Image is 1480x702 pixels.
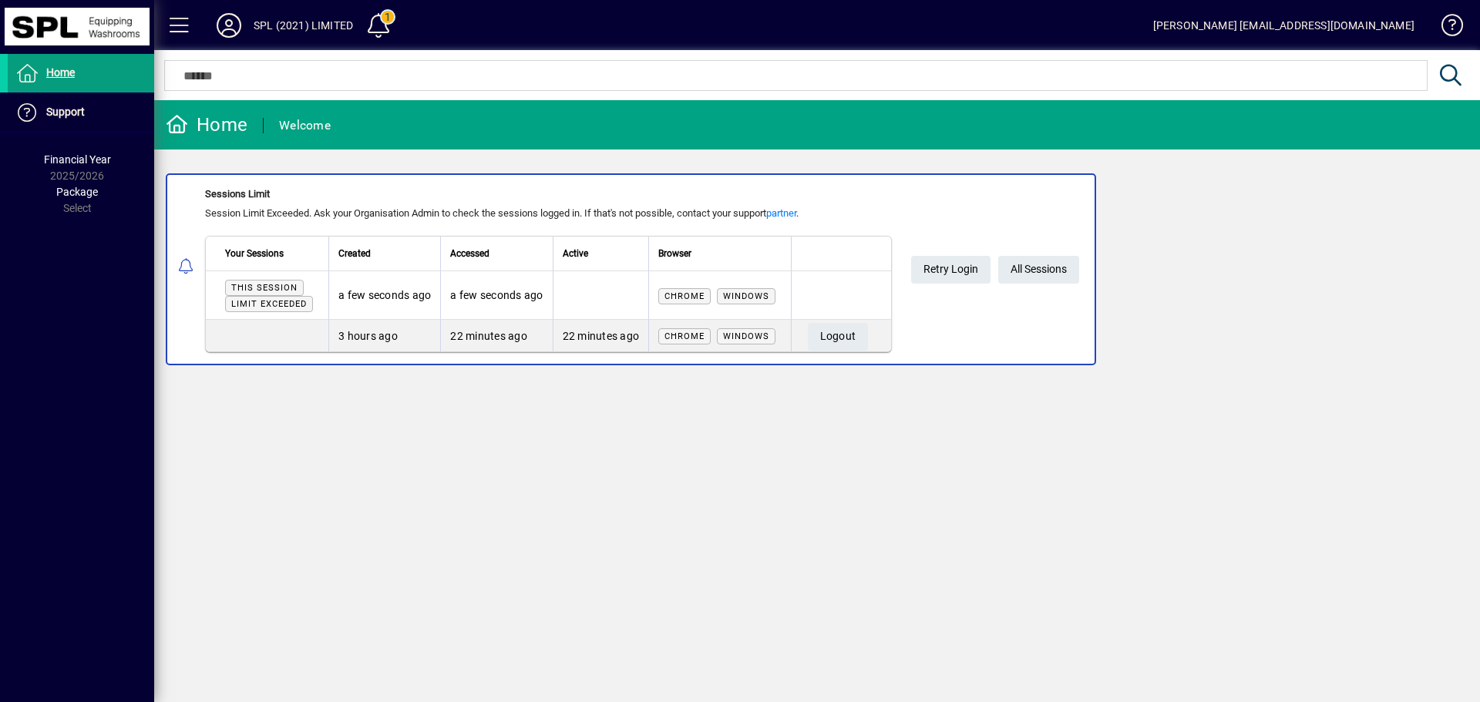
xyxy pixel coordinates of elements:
td: a few seconds ago [328,271,440,320]
button: Retry Login [911,256,991,284]
span: This session [231,283,298,293]
button: Profile [204,12,254,39]
span: Support [46,106,85,118]
span: Logout [820,324,856,349]
span: Retry Login [923,257,978,282]
div: Sessions Limit [205,186,892,202]
span: Windows [723,291,769,301]
span: Limit exceeded [231,299,307,309]
div: Home [166,113,247,137]
a: Support [8,93,154,132]
span: Package [56,186,98,198]
div: Welcome [279,113,331,138]
td: 22 minutes ago [553,320,649,351]
div: SPL (2021) LIMITED [254,13,353,38]
span: Accessed [450,245,489,262]
span: Your Sessions [225,245,284,262]
span: Browser [658,245,691,262]
span: Chrome [664,291,705,301]
a: All Sessions [998,256,1079,284]
span: All Sessions [1011,257,1067,282]
div: [PERSON_NAME] [EMAIL_ADDRESS][DOMAIN_NAME] [1153,13,1414,38]
div: Session Limit Exceeded. Ask your Organisation Admin to check the sessions logged in. If that's no... [205,206,892,221]
td: 3 hours ago [328,320,440,351]
app-alert-notification-menu-item: Sessions Limit [154,173,1480,365]
td: 22 minutes ago [440,320,552,351]
span: Home [46,66,75,79]
span: Financial Year [44,153,111,166]
span: Windows [723,331,769,341]
a: Knowledge Base [1430,3,1461,53]
a: partner [766,207,796,219]
span: Chrome [664,331,705,341]
button: Logout [808,323,869,351]
span: Created [338,245,371,262]
td: a few seconds ago [440,271,552,320]
span: Active [563,245,588,262]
